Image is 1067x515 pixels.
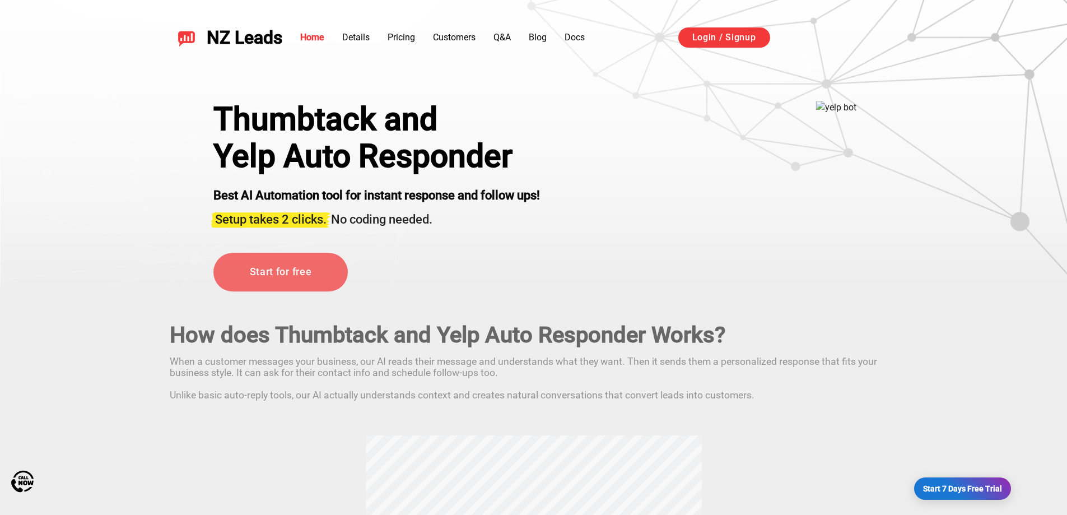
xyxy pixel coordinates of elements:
a: Pricing [388,32,415,43]
img: NZ Leads logo [178,29,195,47]
a: Home [300,32,324,43]
a: Blog [529,32,547,43]
a: Q&A [493,32,511,43]
img: Call Now [11,470,34,493]
strong: Best AI Automation tool for instant response and follow ups! [213,189,540,203]
a: Start for free [213,253,348,291]
a: Login / Signup [678,27,770,48]
h3: No coding needed. [213,206,540,228]
iframe: Sign in with Google Button [781,26,905,50]
a: Details [342,32,370,43]
a: Customers [433,32,476,43]
div: Thumbtack and [213,101,540,138]
span: Setup takes 2 clicks. [215,212,327,226]
p: When a customer messages your business, our AI reads their message and understands what they want... [170,351,898,401]
span: NZ Leads [207,27,282,48]
a: Docs [565,32,585,43]
a: Start 7 Days Free Trial [914,477,1011,500]
img: yelp bot [816,101,856,287]
h1: Yelp Auto Responder [213,138,540,175]
h2: How does Thumbtack and Yelp Auto Responder Works? [170,322,898,348]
